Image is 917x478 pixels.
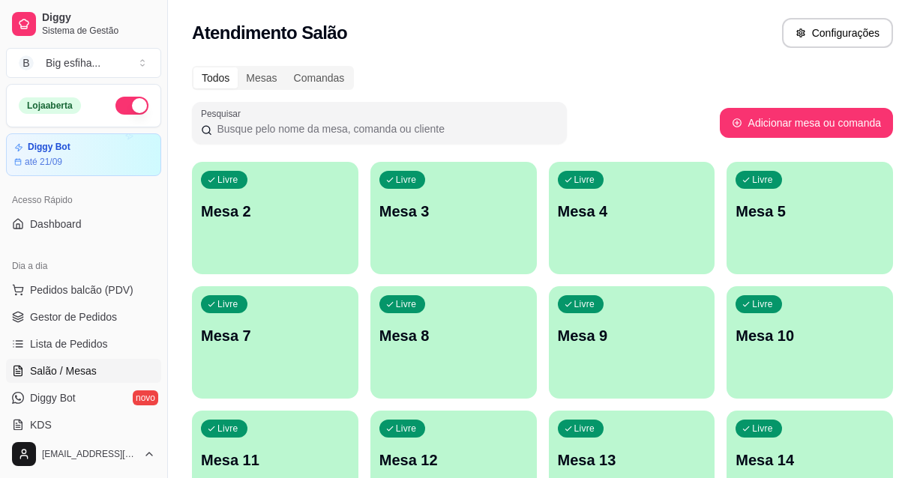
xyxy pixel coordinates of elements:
[6,212,161,236] a: Dashboard
[549,286,715,399] button: LivreMesa 9
[192,21,347,45] h2: Atendimento Salão
[574,298,595,310] p: Livre
[574,174,595,186] p: Livre
[549,162,715,274] button: LivreMesa 4
[201,450,349,471] p: Mesa 11
[25,156,62,168] article: até 21/09
[727,286,893,399] button: LivreMesa 10
[19,55,34,70] span: B
[6,254,161,278] div: Dia a dia
[30,282,133,297] span: Pedidos balcão (PDV)
[6,359,161,383] a: Salão / Mesas
[238,67,285,88] div: Mesas
[370,162,537,274] button: LivreMesa 3
[752,174,773,186] p: Livre
[28,142,70,153] article: Diggy Bot
[727,162,893,274] button: LivreMesa 5
[782,18,893,48] button: Configurações
[6,436,161,472] button: [EMAIL_ADDRESS][DOMAIN_NAME]
[193,67,238,88] div: Todos
[558,201,706,222] p: Mesa 4
[6,48,161,78] button: Select a team
[558,450,706,471] p: Mesa 13
[30,336,108,351] span: Lista de Pedidos
[6,413,161,437] a: KDS
[30,309,117,324] span: Gestor de Pedidos
[217,423,238,435] p: Livre
[201,107,246,120] label: Pesquisar
[6,386,161,410] a: Diggy Botnovo
[752,423,773,435] p: Livre
[396,174,417,186] p: Livre
[30,390,76,405] span: Diggy Bot
[736,201,884,222] p: Mesa 5
[19,97,81,114] div: Loja aberta
[30,363,97,378] span: Salão / Mesas
[736,325,884,346] p: Mesa 10
[720,108,893,138] button: Adicionar mesa ou comanda
[558,325,706,346] p: Mesa 9
[574,423,595,435] p: Livre
[192,162,358,274] button: LivreMesa 2
[42,448,137,460] span: [EMAIL_ADDRESS][DOMAIN_NAME]
[752,298,773,310] p: Livre
[736,450,884,471] p: Mesa 14
[217,174,238,186] p: Livre
[42,11,155,25] span: Diggy
[379,201,528,222] p: Mesa 3
[192,286,358,399] button: LivreMesa 7
[396,298,417,310] p: Livre
[370,286,537,399] button: LivreMesa 8
[6,278,161,302] button: Pedidos balcão (PDV)
[115,97,148,115] button: Alterar Status
[42,25,155,37] span: Sistema de Gestão
[201,201,349,222] p: Mesa 2
[286,67,353,88] div: Comandas
[379,325,528,346] p: Mesa 8
[6,188,161,212] div: Acesso Rápido
[212,121,558,136] input: Pesquisar
[6,6,161,42] a: DiggySistema de Gestão
[201,325,349,346] p: Mesa 7
[30,217,82,232] span: Dashboard
[6,332,161,356] a: Lista de Pedidos
[217,298,238,310] p: Livre
[46,55,100,70] div: Big esfiha ...
[379,450,528,471] p: Mesa 12
[396,423,417,435] p: Livre
[30,417,52,432] span: KDS
[6,305,161,329] a: Gestor de Pedidos
[6,133,161,176] a: Diggy Botaté 21/09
